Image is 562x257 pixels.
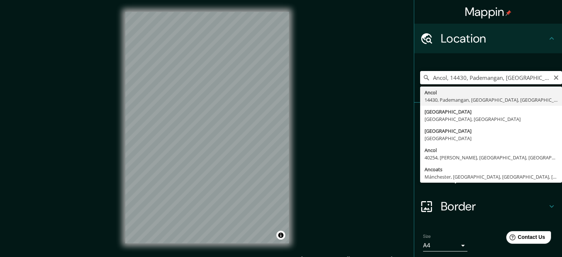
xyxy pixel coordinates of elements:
[125,12,289,243] canvas: Map
[425,166,558,173] div: Ancoats
[465,4,512,19] h4: Mappin
[414,162,562,192] div: Layout
[425,115,558,123] div: [GEOGRAPHIC_DATA], [GEOGRAPHIC_DATA]
[425,108,558,115] div: [GEOGRAPHIC_DATA]
[414,24,562,53] div: Location
[414,192,562,221] div: Border
[425,96,558,104] div: 14430, Pademangan, [GEOGRAPHIC_DATA], [GEOGRAPHIC_DATA]
[425,154,558,161] div: 40254, [PERSON_NAME], [GEOGRAPHIC_DATA], [GEOGRAPHIC_DATA], [GEOGRAPHIC_DATA]
[553,74,559,81] button: Clear
[496,228,554,249] iframe: Help widget launcher
[441,169,547,184] h4: Layout
[425,146,558,154] div: Ancol
[425,89,558,96] div: Ancol
[414,132,562,162] div: Style
[420,71,562,84] input: Pick your city or area
[505,10,511,16] img: pin-icon.png
[423,233,431,240] label: Size
[425,127,558,135] div: [GEOGRAPHIC_DATA]
[441,31,547,46] h4: Location
[425,173,558,180] div: Mánchester, [GEOGRAPHIC_DATA], [GEOGRAPHIC_DATA], [PERSON_NAME][GEOGRAPHIC_DATA]
[425,135,558,142] div: [GEOGRAPHIC_DATA]
[276,231,285,240] button: Toggle attribution
[441,199,547,214] h4: Border
[414,103,562,132] div: Pins
[423,240,467,251] div: A4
